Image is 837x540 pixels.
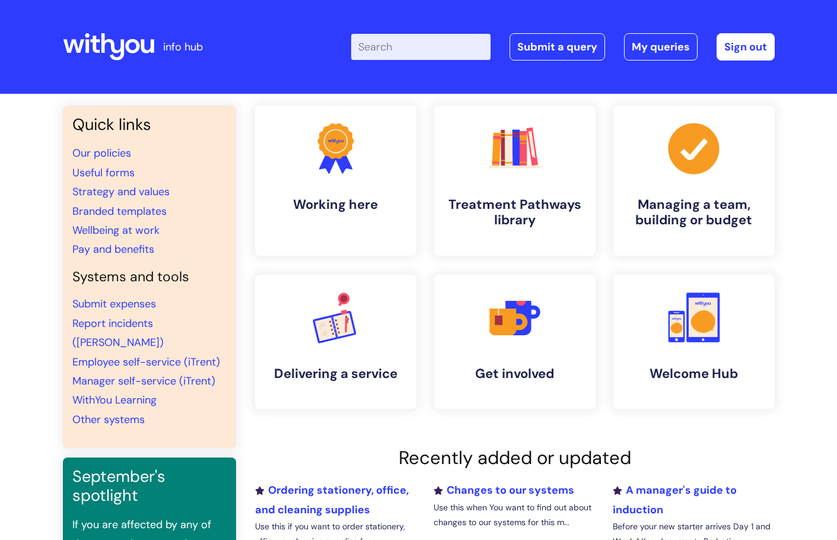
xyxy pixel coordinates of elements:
[72,242,154,256] a: Pay and benefits
[444,366,586,382] h4: Get involved
[72,316,164,350] a: Report incidents ([PERSON_NAME])
[72,393,157,407] a: WithYou Learning
[351,33,775,61] div: | -
[72,146,131,160] a: Our policies
[265,366,407,382] h4: Delivering a service
[624,33,698,61] a: My queries
[434,106,596,256] a: Treatment Pathways library
[72,297,156,311] a: Submit expenses
[613,275,775,409] a: Welcome Hub
[444,197,586,228] h4: Treatment Pathways library
[351,34,491,60] input: Search
[255,447,775,469] h2: Recently added or updated
[255,483,409,516] a: Ordering stationery, office, and cleaning supplies
[434,483,574,497] a: Changes to our systems
[613,106,775,256] a: Managing a team, building or budget
[434,500,595,530] p: Use this when You want to find out about changes to our systems for this m...
[72,166,135,180] a: Useful forms
[72,269,227,285] h4: Systems and tools
[255,106,416,256] a: Working here
[255,275,416,409] a: Delivering a service
[163,37,203,56] p: info hub
[72,355,220,369] a: Employee self-service (iTrent)
[72,412,145,427] a: Other systems
[510,33,605,61] a: Submit a query
[434,275,596,409] a: Get involved
[717,33,775,61] a: Sign out
[72,185,170,199] a: Strategy and values
[72,115,227,134] h3: Quick links
[72,223,160,237] a: Wellbeing at work
[613,483,737,516] a: A manager's guide to induction
[72,204,167,218] a: Branded templates
[72,374,215,388] a: Manager self-service (iTrent)
[265,197,407,212] h4: Working here
[623,366,765,382] h4: Welcome Hub
[72,467,227,506] h3: September's spotlight
[623,197,765,228] h4: Managing a team, building or budget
